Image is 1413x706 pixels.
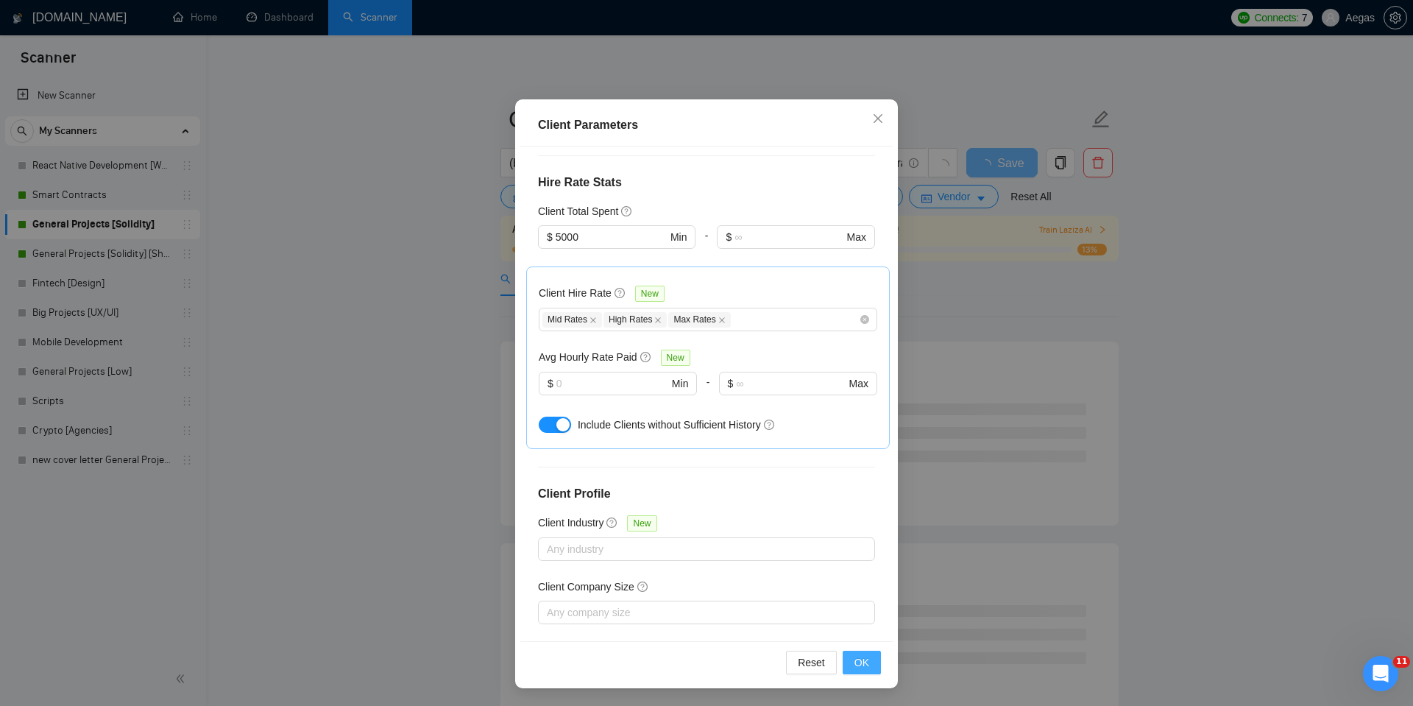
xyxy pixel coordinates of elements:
[726,229,732,245] span: $
[672,375,689,392] span: Min
[539,349,637,365] h5: Avg Hourly Rate Paid
[615,287,626,299] span: question-circle
[548,375,553,392] span: $
[858,99,898,139] button: Close
[668,312,730,328] span: Max Rates
[843,651,881,674] button: OK
[1363,656,1398,691] iframe: Intercom live chat
[635,286,665,302] span: New
[695,225,717,266] div: -
[606,517,618,529] span: question-circle
[556,375,669,392] input: 0
[539,285,612,301] h5: Client Hire Rate
[670,229,687,245] span: Min
[538,203,618,219] h5: Client Total Spent
[538,174,875,191] h4: Hire Rate Stats
[849,375,868,392] span: Max
[860,315,869,324] span: close-circle
[786,651,837,674] button: Reset
[718,317,726,324] span: close
[538,116,875,134] div: Client Parameters
[621,205,633,217] span: question-circle
[578,419,761,431] span: Include Clients without Sufficient History
[764,419,776,431] span: question-circle
[556,229,667,245] input: 0
[697,372,718,413] div: -
[734,229,843,245] input: ∞
[728,375,734,392] span: $
[798,654,825,671] span: Reset
[603,312,667,328] span: High Rates
[654,317,662,324] span: close
[538,515,603,531] h5: Client Industry
[589,317,597,324] span: close
[736,375,846,392] input: ∞
[538,485,875,503] h4: Client Profile
[547,229,553,245] span: $
[538,579,634,595] h5: Client Company Size
[637,581,649,593] span: question-circle
[627,515,656,532] span: New
[661,350,690,366] span: New
[854,654,869,671] span: OK
[847,229,866,245] span: Max
[1393,656,1410,668] span: 11
[640,351,652,363] span: question-circle
[872,113,884,124] span: close
[542,312,602,328] span: Mid Rates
